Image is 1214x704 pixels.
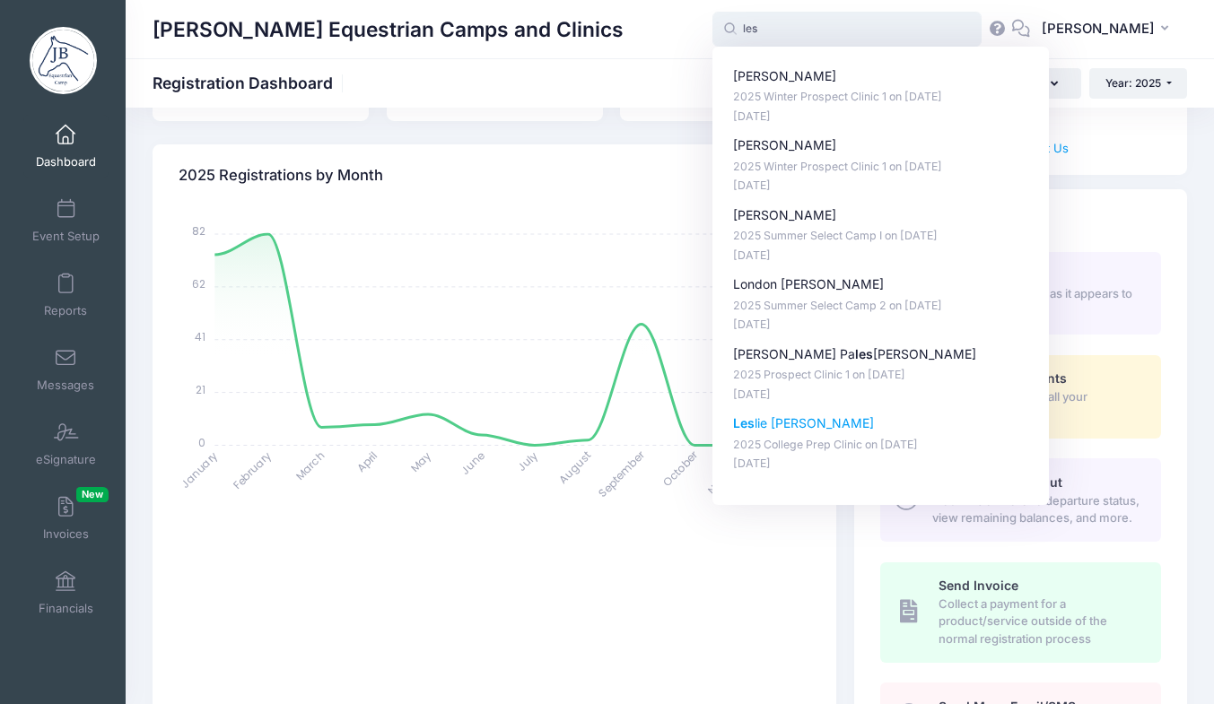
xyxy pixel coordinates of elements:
p: [PERSON_NAME] [733,206,1029,225]
span: Event Setup [32,229,100,244]
tspan: July [514,448,541,474]
span: Dashboard [36,154,96,169]
p: [PERSON_NAME] [733,67,1029,86]
button: [PERSON_NAME] [1030,9,1187,50]
a: Event Setup [23,189,109,252]
a: Reports [23,264,109,326]
p: [DATE] [733,387,1029,404]
p: 2025 Winter Prospect Clinic 1 on [DATE] [733,159,1029,176]
a: InvoicesNew [23,487,109,550]
tspan: 82 [193,223,206,239]
span: Reports [44,303,87,318]
input: Search by First Name, Last Name, or Email... [712,12,982,48]
tspan: October [659,447,702,489]
tspan: June [458,448,487,477]
a: Send Invoice Collect a payment for a product/service outside of the normal registration process [880,562,1161,663]
span: Invoices [43,526,89,542]
tspan: August [555,448,594,486]
tspan: March [293,448,328,483]
a: Financials [23,561,109,624]
p: lie [PERSON_NAME] [733,414,1029,433]
p: 2025 Summer Select Camp I on [DATE] [733,228,1029,245]
h4: 2025 Registrations by Month [179,150,383,201]
p: 2025 Winter Prospect Clinic 1 on [DATE] [733,89,1029,106]
tspan: April [354,448,380,474]
p: [PERSON_NAME] Pa [PERSON_NAME] [733,345,1029,364]
span: eSignature [36,452,96,467]
span: Messages [37,378,94,393]
h1: [PERSON_NAME] Equestrian Camps and Clinics [153,9,624,50]
tspan: February [230,448,274,491]
tspan: January [178,448,222,491]
tspan: September [595,447,648,500]
p: 2025 College Prep Clinic on [DATE] [733,437,1029,454]
p: [DATE] [733,317,1029,334]
a: Messages [23,338,109,401]
p: [PERSON_NAME] [733,136,1029,155]
a: Dashboard [23,115,109,178]
span: Year: 2025 [1105,76,1161,90]
p: [DATE] [733,456,1029,473]
span: Send Invoice [939,578,1018,593]
button: Year: 2025 [1089,68,1187,99]
strong: Les [733,415,755,430]
tspan: May [407,448,434,474]
p: [DATE] [733,178,1029,195]
p: [DATE] [733,248,1029,265]
tspan: 21 [197,382,206,397]
h1: Registration Dashboard [153,74,348,92]
tspan: 0 [199,434,206,449]
span: Track the arrival and departure status, view remaining balances, and more. [932,492,1140,527]
a: eSignature [23,413,109,475]
span: Financials [39,601,93,616]
span: [PERSON_NAME] [1042,19,1155,39]
tspan: 62 [193,276,206,291]
p: 2025 Summer Select Camp 2 on [DATE] [733,298,1029,315]
span: Collect a payment for a product/service outside of the normal registration process [939,595,1140,648]
span: New [76,487,109,502]
strong: les [855,346,873,361]
p: London [PERSON_NAME] [733,275,1029,294]
img: Jessica Braswell Equestrian Camps and Clinics [30,27,97,94]
tspan: 41 [196,329,206,344]
p: 2025 Prospect Clinic 1 on [DATE] [733,367,1029,384]
p: [DATE] [733,109,1029,126]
